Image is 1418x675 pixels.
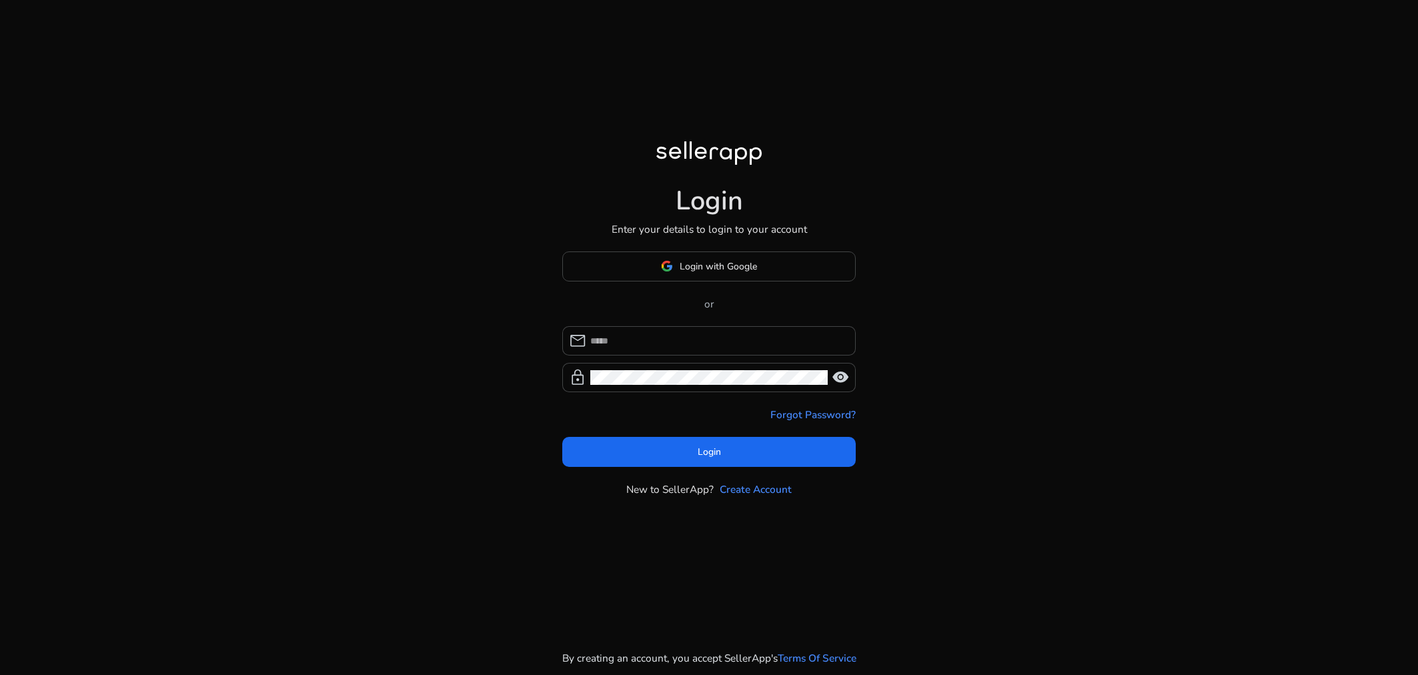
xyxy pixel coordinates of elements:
a: Forgot Password? [770,407,856,422]
p: or [562,296,856,311]
p: Enter your details to login to your account [612,221,807,237]
p: New to SellerApp? [626,482,714,497]
span: visibility [832,369,849,386]
img: google-logo.svg [661,260,673,272]
span: lock [569,369,586,386]
span: Login [698,445,721,459]
button: Login [562,437,856,467]
button: Login with Google [562,251,856,281]
span: Login with Google [680,259,757,273]
span: mail [569,332,586,350]
a: Terms Of Service [778,650,856,666]
a: Create Account [720,482,792,497]
h1: Login [676,185,743,217]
